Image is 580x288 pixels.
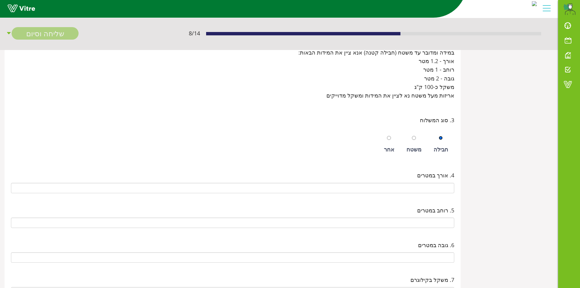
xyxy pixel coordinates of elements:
[434,145,448,154] div: חבילה
[420,116,454,124] span: 3. סוג המשלוח
[532,1,537,6] img: c0dca6a0-d8b6-4077-9502-601a54a2ea4a.jpg
[410,276,454,284] span: 7. משקל בקילוגרם
[563,3,575,15] img: d79e9f56-8524-49d2-b467-21e72f93baff.png
[406,145,421,154] div: משטח
[418,241,454,249] span: 6. גובה במטרים
[298,48,454,100] span: במידה ומדובר עד משטח (חבילה קטנה) אנא ציין את המידות הבאות: אורך - 1.2 מטר רוחב - 1 מטר גובה - 2 ...
[417,206,454,215] span: 5. רוחב במטרים
[417,171,454,180] span: 4. אורך במטרים
[189,29,200,37] span: 8 / 14
[6,27,12,40] span: caret-down
[384,145,394,154] div: אחר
